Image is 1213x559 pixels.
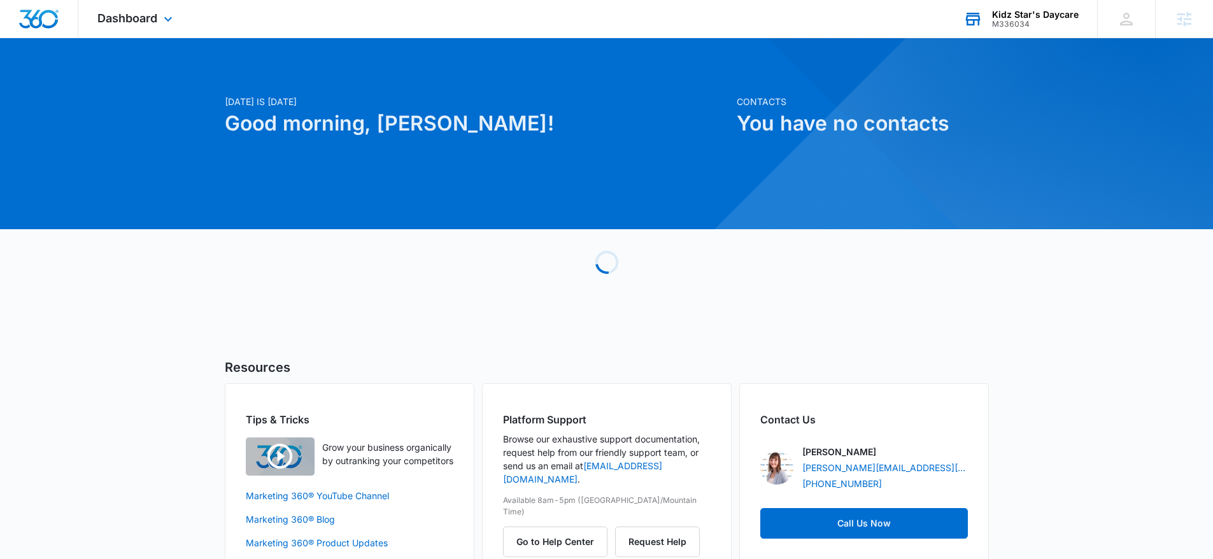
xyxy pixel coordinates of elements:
h1: You have no contacts [737,108,989,139]
p: [PERSON_NAME] [802,445,876,458]
div: account id [992,20,1079,29]
h1: Good morning, [PERSON_NAME]! [225,108,729,139]
a: Call Us Now [760,508,968,539]
h5: Resources [225,358,989,377]
p: [DATE] is [DATE] [225,95,729,108]
a: Marketing 360® YouTube Channel [246,489,453,502]
p: Browse our exhaustive support documentation, request help from our friendly support team, or send... [503,432,711,486]
button: Request Help [615,527,700,557]
h2: Platform Support [503,412,711,427]
a: Request Help [615,536,700,547]
a: Marketing 360® Product Updates [246,536,453,549]
a: [PHONE_NUMBER] [802,477,882,490]
button: Go to Help Center [503,527,607,557]
p: Grow your business organically by outranking your competitors [322,441,453,467]
p: Contacts [737,95,989,108]
h2: Contact Us [760,412,968,427]
a: Go to Help Center [503,536,615,547]
img: Quick Overview Video [246,437,315,476]
img: Christy Perez [760,451,793,485]
a: [PERSON_NAME][EMAIL_ADDRESS][PERSON_NAME][DOMAIN_NAME] [802,461,968,474]
p: Available 8am-5pm ([GEOGRAPHIC_DATA]/Mountain Time) [503,495,711,518]
span: Dashboard [97,11,157,25]
h2: Tips & Tricks [246,412,453,427]
div: account name [992,10,1079,20]
a: Marketing 360® Blog [246,513,453,526]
